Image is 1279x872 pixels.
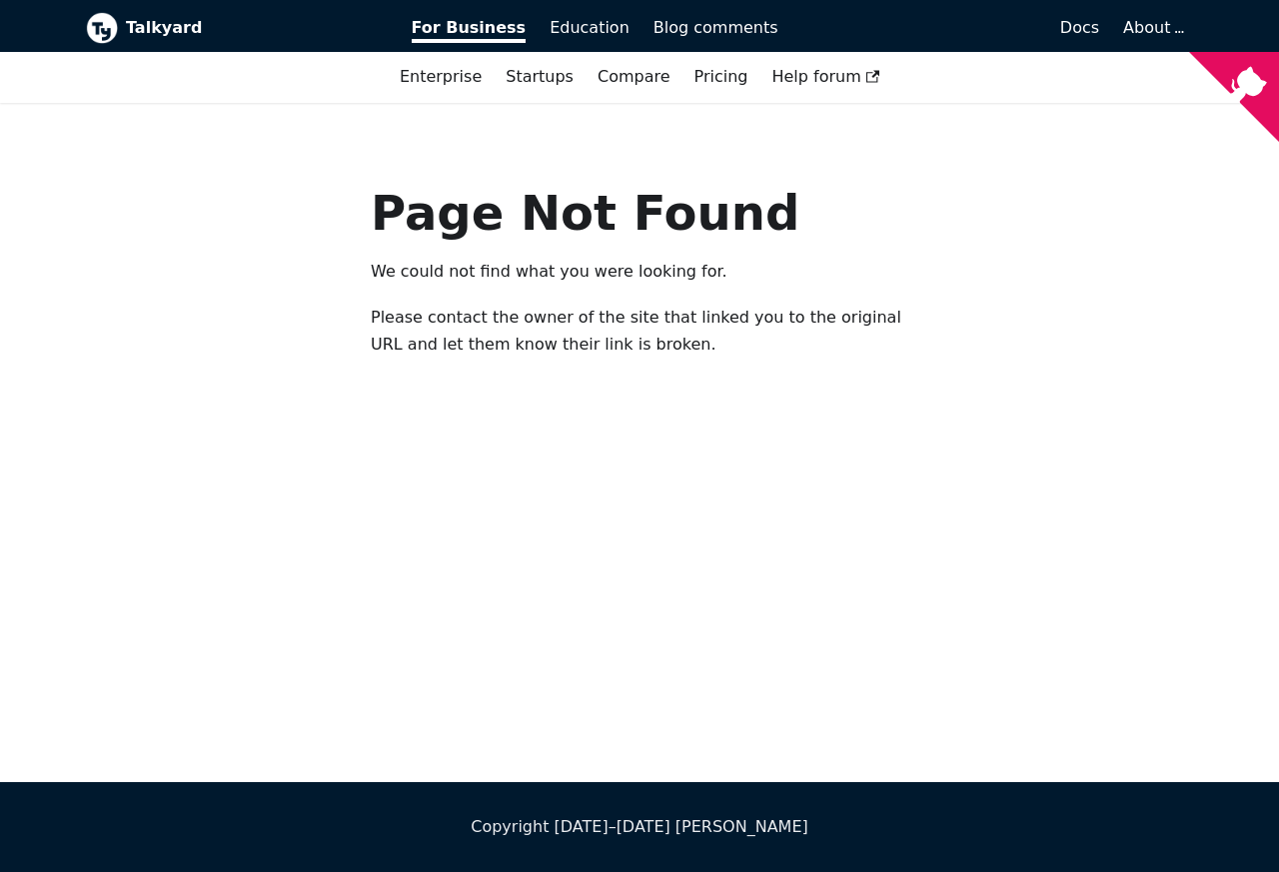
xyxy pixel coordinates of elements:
[759,60,891,94] a: Help forum
[538,11,641,45] a: Education
[371,183,908,243] h1: Page Not Found
[550,18,630,37] span: Education
[400,11,539,45] a: For Business
[388,60,494,94] a: Enterprise
[86,12,384,44] a: Talkyard logoTalkyard
[641,11,790,45] a: Blog comments
[790,11,1112,45] a: Docs
[494,60,586,94] a: Startups
[86,814,1193,840] div: Copyright [DATE]–[DATE] [PERSON_NAME]
[412,18,527,43] span: For Business
[598,67,670,86] a: Compare
[371,305,908,358] p: Please contact the owner of the site that linked you to the original URL and let them know their ...
[771,67,879,86] span: Help forum
[86,12,118,44] img: Talkyard logo
[371,259,908,285] p: We could not find what you were looking for.
[682,60,760,94] a: Pricing
[126,15,384,41] b: Talkyard
[653,18,778,37] span: Blog comments
[1060,18,1099,37] span: Docs
[1123,18,1181,37] a: About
